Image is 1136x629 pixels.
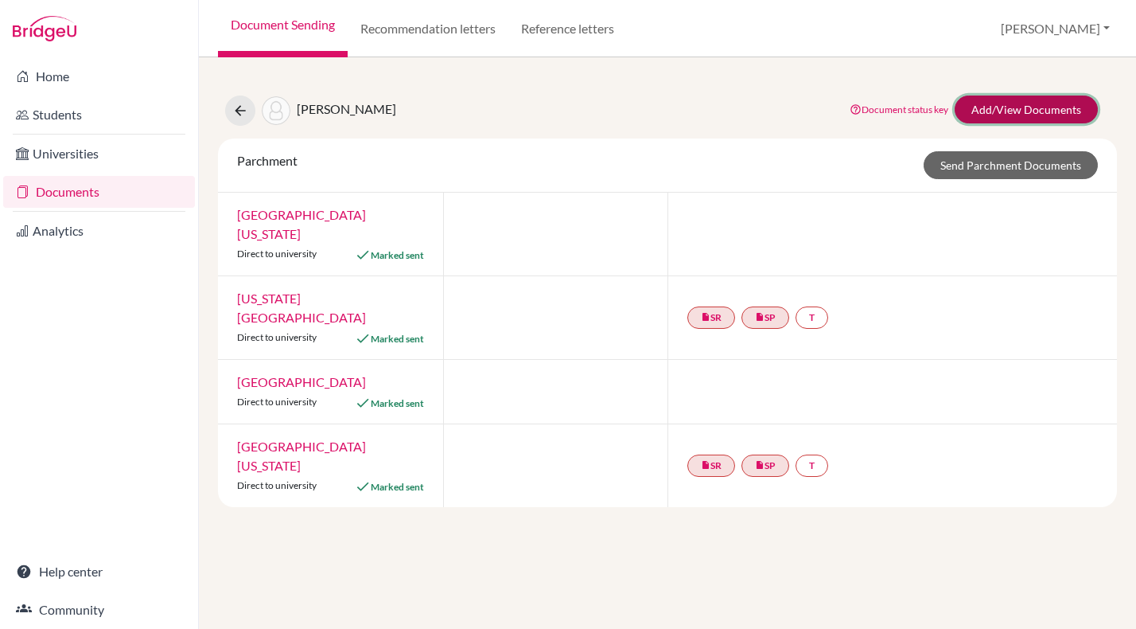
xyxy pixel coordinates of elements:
a: Students [3,99,195,131]
span: Marked sent [371,249,424,261]
span: Direct to university [237,331,317,343]
span: Direct to university [237,248,317,260]
a: Add/View Documents [955,96,1098,123]
a: [US_STATE][GEOGRAPHIC_DATA] [237,291,366,325]
a: Universities [3,138,195,170]
a: Document status key [850,104,948,115]
a: insert_drive_fileSP [741,455,789,477]
a: Community [3,594,195,626]
i: insert_drive_file [701,460,710,470]
a: [GEOGRAPHIC_DATA] [237,374,366,389]
span: [PERSON_NAME] [297,101,396,116]
span: Direct to university [237,479,317,491]
a: Documents [3,176,195,208]
a: Analytics [3,215,195,247]
a: insert_drive_fileSP [741,307,789,329]
i: insert_drive_file [755,460,764,470]
img: Bridge-U [13,16,76,41]
button: [PERSON_NAME] [994,14,1117,44]
a: [GEOGRAPHIC_DATA][US_STATE] [237,207,366,241]
span: Marked sent [371,397,424,409]
span: Parchment [237,153,298,168]
a: insert_drive_fileSR [687,455,735,477]
a: [GEOGRAPHIC_DATA][US_STATE] [237,439,366,473]
a: Help center [3,556,195,588]
a: Home [3,61,195,92]
span: Marked sent [371,333,424,345]
a: insert_drive_fileSR [687,307,735,329]
span: Direct to university [237,396,317,408]
a: T [796,307,828,329]
a: T [796,455,828,477]
i: insert_drive_file [701,312,710,322]
span: Marked sent [371,481,424,493]
a: Send Parchment Documents [924,151,1098,179]
i: insert_drive_file [755,312,764,322]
